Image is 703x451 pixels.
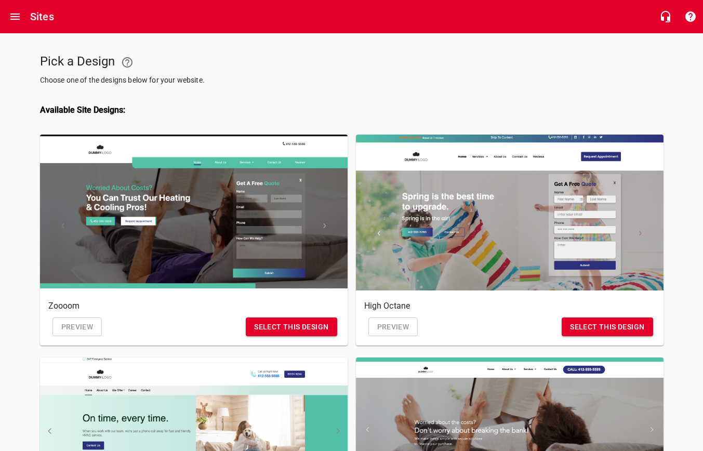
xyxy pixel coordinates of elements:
[653,4,678,29] button: Live Chat
[562,317,653,337] button: Select this design
[40,75,348,86] p: Choose one of the designs below for your website.
[570,321,644,334] span: Select this design
[368,317,418,337] a: Preview
[364,299,655,313] h6: High Octane
[254,321,328,334] span: Select this design
[48,299,339,313] h6: Zoooom
[115,50,140,75] a: Learn about our recommended Site updates
[40,135,348,290] div: Zoooom
[52,317,102,337] a: Preview
[30,8,54,25] h6: Sites
[678,4,703,29] button: Support Portal
[61,321,94,334] span: Preview
[246,317,337,337] button: Select this design
[40,50,348,75] h5: Pick a Design
[40,105,664,115] h4: Available Site Designs:
[3,4,28,29] button: Open drawer
[377,321,409,334] span: Preview
[356,135,664,290] div: High Octane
